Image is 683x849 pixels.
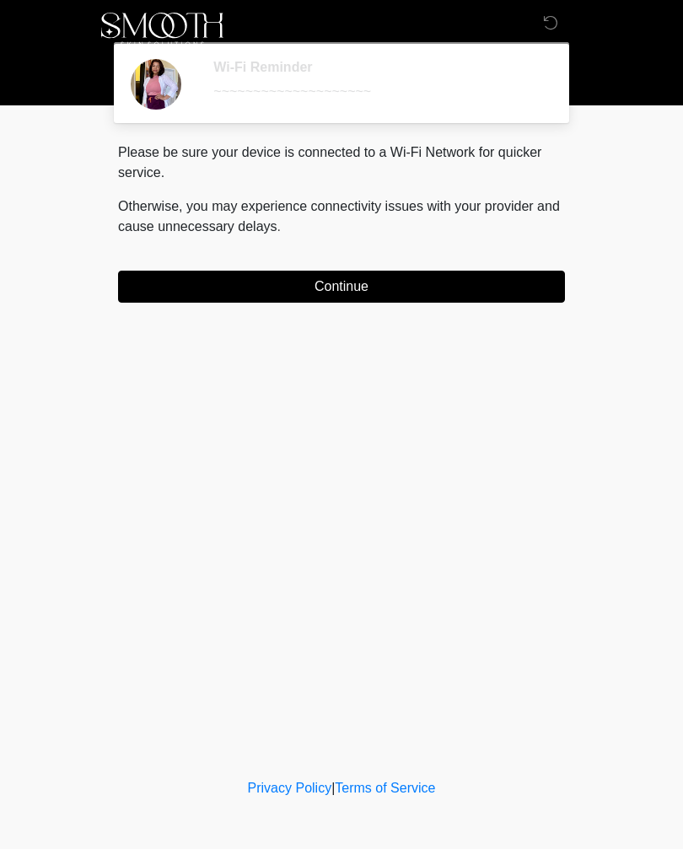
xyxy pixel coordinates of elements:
img: Smooth Skin Solutions LLC Logo [101,13,223,46]
h2: Wi-Fi Reminder [213,59,540,75]
img: Agent Avatar [131,59,181,110]
button: Continue [118,271,565,303]
a: Privacy Policy [248,781,332,795]
div: ~~~~~~~~~~~~~~~~~~~~ [213,82,540,102]
span: . [277,219,281,234]
p: Otherwise, you may experience connectivity issues with your provider and cause unnecessary delays [118,196,565,237]
a: Terms of Service [335,781,435,795]
p: Please be sure your device is connected to a Wi-Fi Network for quicker service. [118,142,565,183]
a: | [331,781,335,795]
